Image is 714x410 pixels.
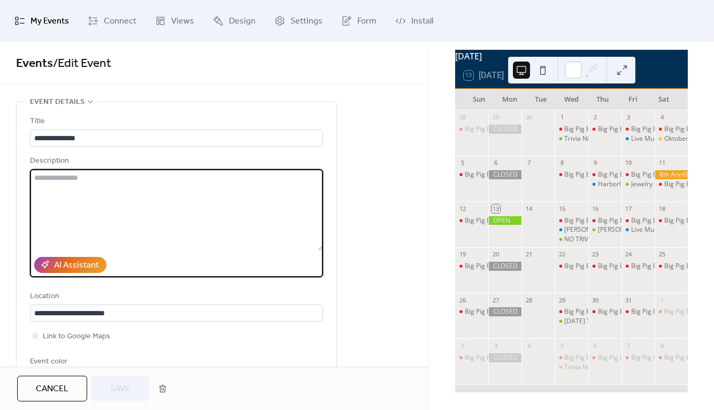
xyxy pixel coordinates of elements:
[655,353,688,362] div: Big Pig BBQ
[465,353,500,362] div: Big Pig BBQ
[621,353,655,362] div: Big Pig BBQ
[488,353,521,362] div: CLOSED
[465,125,500,134] div: Big Pig BBQ
[588,262,621,271] div: Big Pig BBQ
[625,250,633,259] div: 24
[455,50,688,63] div: [DATE]
[564,262,600,271] div: Big Pig BBQ
[492,204,500,212] div: 13
[564,317,621,326] div: [DATE] Trivia Night
[564,170,600,179] div: Big Pig BBQ
[555,363,588,372] div: Trivia Night
[592,296,600,304] div: 30
[555,317,588,326] div: Halloween Trivia Night
[564,134,598,143] div: Trivia Night
[598,307,633,316] div: Big Pig BBQ
[598,353,633,362] div: Big Pig BBQ
[588,125,621,134] div: Big Pig BBQ
[525,113,533,122] div: 30
[564,235,594,244] div: NO TRIVIA
[525,296,533,304] div: 28
[30,290,321,303] div: Location
[631,170,666,179] div: Big Pig BBQ
[488,216,521,225] div: OPEN
[564,307,600,316] div: Big Pig BBQ
[53,52,111,75] span: / Edit Event
[621,125,655,134] div: Big Pig BBQ
[658,159,666,167] div: 11
[465,216,500,225] div: Big Pig BBQ
[658,296,666,304] div: 1
[655,307,688,316] div: Big Pig BBQ
[205,4,264,37] a: Design
[598,225,675,234] div: [PERSON_NAME] & Brews
[618,89,649,110] div: Fri
[598,125,633,134] div: Big Pig BBQ
[465,170,500,179] div: Big Pig BBQ
[564,353,600,362] div: Big Pig BBQ
[588,307,621,316] div: Big Pig BBQ
[34,257,106,273] button: AI Assistant
[30,115,321,128] div: Title
[625,296,633,304] div: 31
[492,296,500,304] div: 27
[598,262,633,271] div: Big Pig BBQ
[488,307,521,316] div: CLOSED
[655,216,688,225] div: Big Pig BBQ
[30,355,116,368] div: Event color
[525,89,556,110] div: Tue
[558,113,566,122] div: 1
[631,125,666,134] div: Big Pig BBQ
[492,341,500,350] div: 3
[555,216,588,225] div: Big Pig BBQ
[525,250,533,259] div: 21
[598,216,633,225] div: Big Pig BBQ
[411,13,433,30] span: Install
[555,235,588,244] div: NO TRIVIA
[621,225,655,234] div: Live Music: The Sixth State
[588,225,621,234] div: Beavers & Brews
[658,113,666,122] div: 4
[555,225,588,234] div: Mattias Eklundh Show
[621,216,655,225] div: Big Pig BBQ
[555,307,588,316] div: Big Pig BBQ
[648,89,679,110] div: Sat
[588,353,621,362] div: Big Pig BBQ
[455,262,488,271] div: Big Pig BBQ
[664,216,700,225] div: Big Pig BBQ
[598,170,633,179] div: Big Pig BBQ
[556,89,587,110] div: Wed
[592,341,600,350] div: 6
[495,89,526,110] div: Mon
[492,250,500,259] div: 20
[592,113,600,122] div: 2
[631,216,666,225] div: Big Pig BBQ
[558,204,566,212] div: 15
[525,341,533,350] div: 4
[458,341,466,350] div: 2
[625,341,633,350] div: 7
[455,216,488,225] div: Big Pig BBQ
[655,170,688,179] div: 8th AnniBREWsary Bash!
[625,204,633,212] div: 17
[558,341,566,350] div: 5
[525,159,533,167] div: 7
[564,363,598,372] div: Trivia Night
[658,341,666,350] div: 8
[357,13,377,30] span: Form
[266,4,331,37] a: Settings
[625,159,633,167] div: 10
[555,353,588,362] div: Big Pig BBQ
[488,170,521,179] div: CLOSED
[525,204,533,212] div: 14
[592,159,600,167] div: 9
[17,376,87,401] button: Cancel
[564,125,600,134] div: Big Pig BBQ
[664,353,700,362] div: Big Pig BBQ
[555,262,588,271] div: Big Pig BBQ
[592,250,600,259] div: 23
[631,225,710,234] div: Live Music: The Sixth State
[465,262,500,271] div: Big Pig BBQ
[30,96,85,109] span: Event details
